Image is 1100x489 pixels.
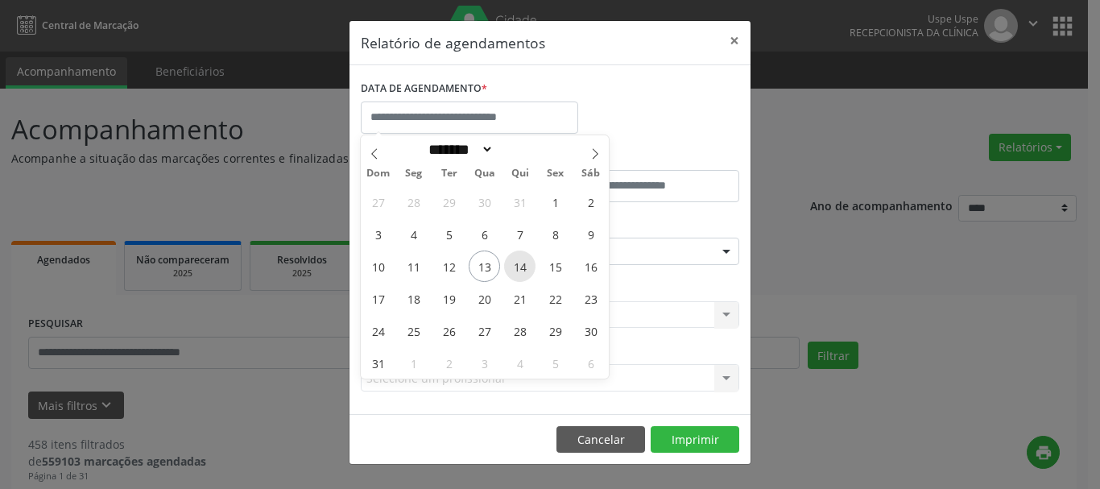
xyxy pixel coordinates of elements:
span: Setembro 3, 2025 [469,347,500,379]
span: Agosto 9, 2025 [575,218,606,250]
span: Agosto 2, 2025 [575,186,606,218]
span: Agosto 19, 2025 [433,283,465,314]
span: Agosto 22, 2025 [540,283,571,314]
span: Agosto 14, 2025 [504,251,536,282]
span: Agosto 10, 2025 [362,251,394,282]
span: Setembro 4, 2025 [504,347,536,379]
span: Sex [538,168,573,179]
span: Agosto 31, 2025 [362,347,394,379]
span: Agosto 4, 2025 [398,218,429,250]
span: Julho 28, 2025 [398,186,429,218]
span: Agosto 30, 2025 [575,315,606,346]
span: Agosto 16, 2025 [575,251,606,282]
span: Agosto 28, 2025 [504,315,536,346]
span: Julho 29, 2025 [433,186,465,218]
span: Setembro 5, 2025 [540,347,571,379]
span: Setembro 2, 2025 [433,347,465,379]
span: Dom [361,168,396,179]
span: Agosto 17, 2025 [362,283,394,314]
span: Agosto 7, 2025 [504,218,536,250]
span: Julho 30, 2025 [469,186,500,218]
span: Agosto 29, 2025 [540,315,571,346]
span: Agosto 18, 2025 [398,283,429,314]
span: Agosto 24, 2025 [362,315,394,346]
span: Julho 31, 2025 [504,186,536,218]
span: Qua [467,168,502,179]
span: Agosto 5, 2025 [433,218,465,250]
span: Agosto 13, 2025 [469,251,500,282]
span: Agosto 23, 2025 [575,283,606,314]
span: Seg [396,168,432,179]
span: Agosto 27, 2025 [469,315,500,346]
span: Agosto 15, 2025 [540,251,571,282]
input: Year [494,141,547,158]
span: Agosto 11, 2025 [398,251,429,282]
span: Agosto 21, 2025 [504,283,536,314]
span: Agosto 3, 2025 [362,218,394,250]
span: Agosto 6, 2025 [469,218,500,250]
button: Close [718,21,751,60]
select: Month [423,141,494,158]
label: DATA DE AGENDAMENTO [361,77,487,102]
button: Cancelar [556,426,645,454]
span: Agosto 25, 2025 [398,315,429,346]
span: Qui [502,168,538,179]
h5: Relatório de agendamentos [361,32,545,53]
span: Agosto 1, 2025 [540,186,571,218]
span: Sáb [573,168,609,179]
span: Agosto 12, 2025 [433,251,465,282]
span: Ter [432,168,467,179]
label: ATÉ [554,145,739,170]
span: Julho 27, 2025 [362,186,394,218]
button: Imprimir [651,426,739,454]
span: Agosto 26, 2025 [433,315,465,346]
span: Setembro 1, 2025 [398,347,429,379]
span: Setembro 6, 2025 [575,347,606,379]
span: Agosto 8, 2025 [540,218,571,250]
span: Agosto 20, 2025 [469,283,500,314]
